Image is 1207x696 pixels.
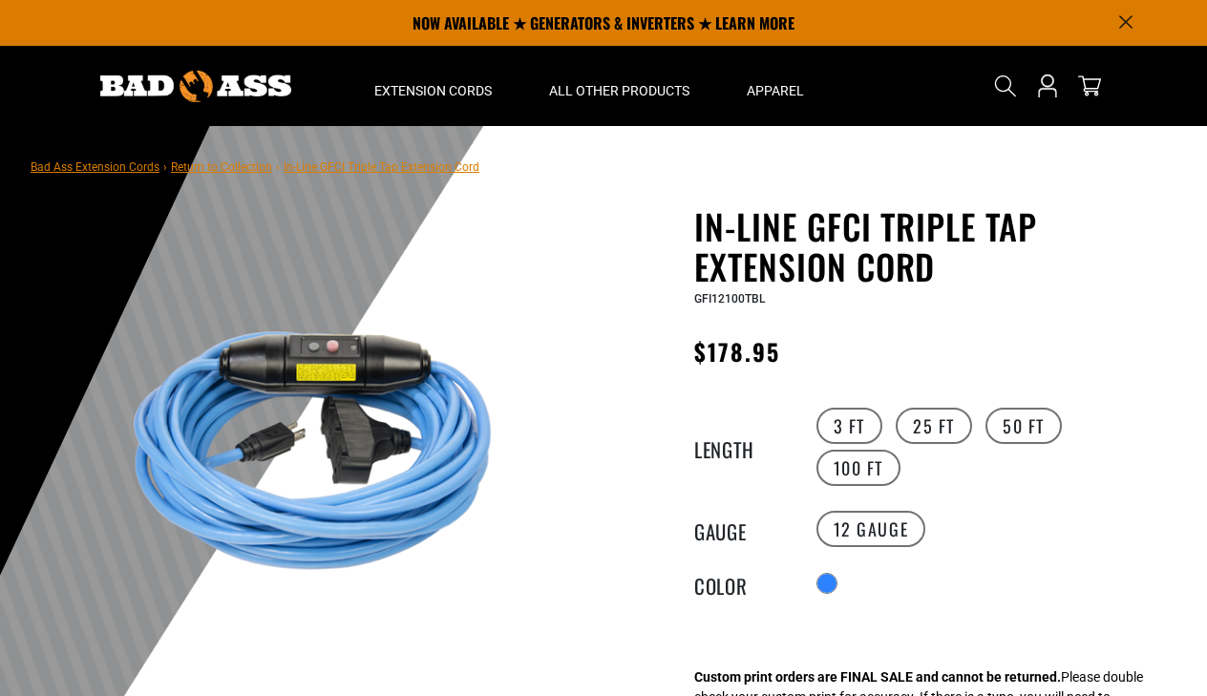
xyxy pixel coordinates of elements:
[985,408,1062,444] label: 50 FT
[87,210,547,670] img: Light Blue
[100,71,291,102] img: Bad Ass Extension Cords
[747,82,804,99] span: Apparel
[990,71,1021,101] summary: Search
[549,82,689,99] span: All Other Products
[276,160,280,174] span: ›
[694,434,790,459] legend: Length
[816,450,901,486] label: 100 FT
[718,46,833,126] summary: Apparel
[284,160,479,174] span: In-Line GFCI Triple Tap Extension Cord
[694,571,790,596] legend: Color
[694,669,1061,685] strong: Custom print orders are FINAL SALE and cannot be returned.
[346,46,520,126] summary: Extension Cords
[520,46,718,126] summary: All Other Products
[694,334,781,369] span: $178.95
[694,517,790,541] legend: Gauge
[31,155,479,178] nav: breadcrumbs
[171,160,272,174] a: Return to Collection
[816,511,926,547] label: 12 Gauge
[694,292,765,306] span: GFI12100TBL
[163,160,167,174] span: ›
[31,160,159,174] a: Bad Ass Extension Cords
[896,408,972,444] label: 25 FT
[374,82,492,99] span: Extension Cords
[694,206,1162,286] h1: In-Line GFCI Triple Tap Extension Cord
[816,408,882,444] label: 3 FT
